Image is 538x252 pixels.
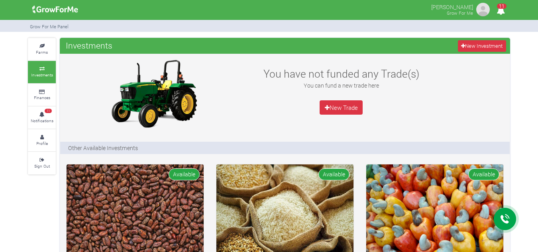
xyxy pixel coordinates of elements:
a: Profile [28,129,56,151]
a: Sign Out [28,152,56,174]
span: Investments [64,37,114,53]
p: Other Available Investments [68,144,138,152]
img: growforme image [104,58,204,129]
h3: You have not funded any Trade(s) [255,67,428,80]
p: [PERSON_NAME] [431,2,473,11]
img: growforme image [29,2,81,18]
small: Notifications [31,118,53,123]
small: Grow For Me Panel [30,23,69,29]
small: Grow For Me [447,10,473,16]
p: You can fund a new trade here [255,81,428,90]
a: 11 [493,8,509,15]
a: Investments [28,61,56,83]
span: 11 [45,109,52,113]
small: Farms [36,49,48,55]
span: 11 [497,4,507,9]
small: Investments [31,72,53,78]
a: New Investment [458,40,506,52]
small: Sign Out [34,163,50,169]
small: Profile [36,141,48,146]
span: Available [169,168,200,180]
a: New Trade [320,100,363,115]
span: Available [468,168,499,180]
a: Finances [28,84,56,106]
i: Notifications [493,2,509,20]
small: Finances [34,95,50,100]
a: 11 Notifications [28,107,56,129]
span: Available [318,168,350,180]
a: Farms [28,38,56,60]
img: growforme image [475,2,491,18]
